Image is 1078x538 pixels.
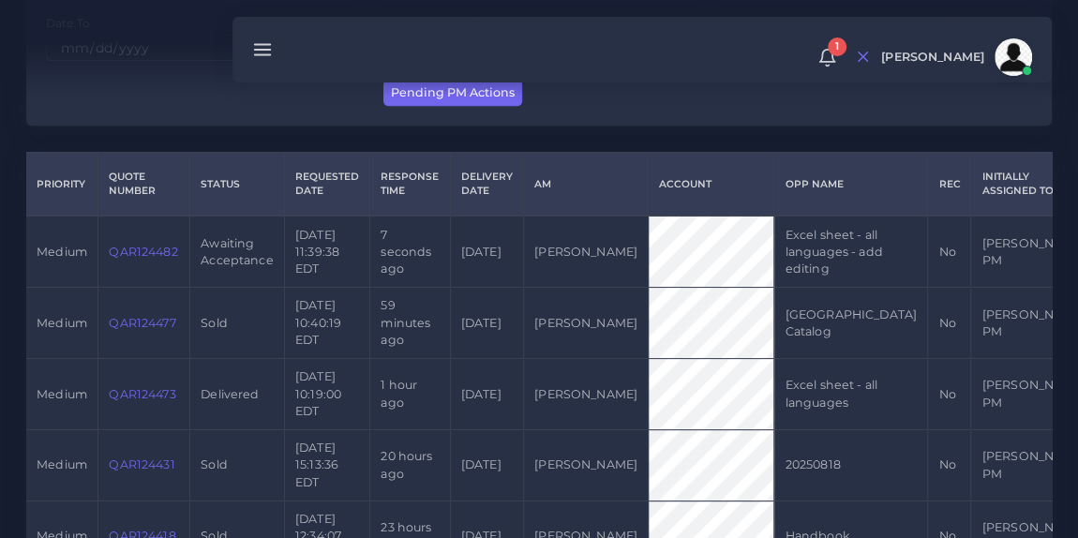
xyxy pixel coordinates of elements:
[26,153,98,217] th: Priority
[872,38,1039,76] a: [PERSON_NAME]avatar
[928,216,971,287] td: No
[190,288,285,359] td: Sold
[284,430,369,501] td: [DATE] 15:13:36 EDT
[995,38,1032,76] img: avatar
[109,316,175,330] a: QAR124477
[523,216,648,287] td: [PERSON_NAME]
[774,153,928,217] th: Opp Name
[370,153,450,217] th: Response Time
[774,216,928,287] td: Excel sheet - all languages - add editing
[109,387,175,401] a: QAR124473
[109,457,174,471] a: QAR124431
[98,153,190,217] th: Quote Number
[370,288,450,359] td: 59 minutes ago
[928,359,971,430] td: No
[828,37,846,56] span: 1
[774,359,928,430] td: Excel sheet - all languages
[928,430,971,501] td: No
[881,52,984,64] span: [PERSON_NAME]
[450,288,523,359] td: [DATE]
[190,216,285,287] td: Awaiting Acceptance
[37,387,87,401] span: medium
[774,288,928,359] td: [GEOGRAPHIC_DATA] Catalog
[109,245,177,259] a: QAR124482
[523,288,648,359] td: [PERSON_NAME]
[450,430,523,501] td: [DATE]
[523,359,648,430] td: [PERSON_NAME]
[284,216,369,287] td: [DATE] 11:39:38 EDT
[450,153,523,217] th: Delivery Date
[190,359,285,430] td: Delivered
[649,153,774,217] th: Account
[370,430,450,501] td: 20 hours ago
[370,359,450,430] td: 1 hour ago
[37,316,87,330] span: medium
[190,153,285,217] th: Status
[523,430,648,501] td: [PERSON_NAME]
[370,216,450,287] td: 7 seconds ago
[450,359,523,430] td: [DATE]
[450,216,523,287] td: [DATE]
[37,245,87,259] span: medium
[284,288,369,359] td: [DATE] 10:40:19 EDT
[284,359,369,430] td: [DATE] 10:19:00 EDT
[190,430,285,501] td: Sold
[928,153,971,217] th: REC
[811,48,844,67] a: 1
[284,153,369,217] th: Requested Date
[774,430,928,501] td: 20250818
[523,153,648,217] th: AM
[928,288,971,359] td: No
[37,457,87,471] span: medium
